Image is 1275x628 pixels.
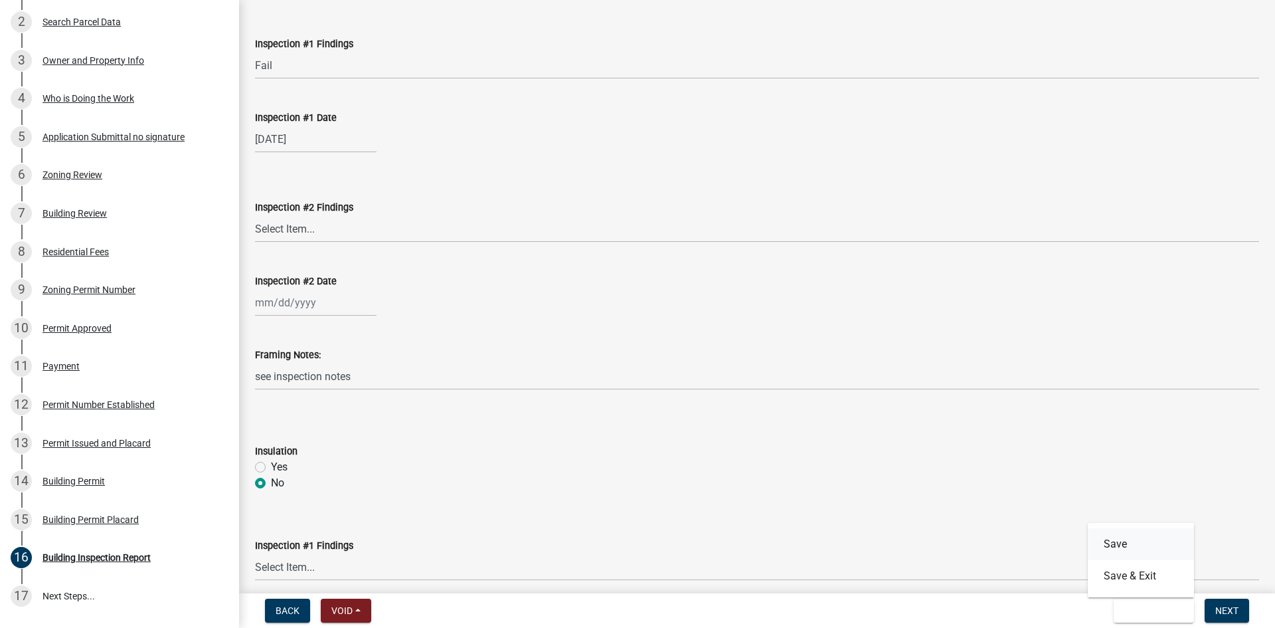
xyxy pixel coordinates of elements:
div: 14 [11,471,32,492]
button: Save [1088,528,1194,560]
label: Inspection #2 Date [255,277,337,286]
label: Yes [271,459,288,475]
div: 2 [11,11,32,33]
span: Next [1215,605,1238,616]
label: No [271,475,284,491]
div: 15 [11,509,32,530]
div: Save & Exit [1088,523,1194,597]
div: Permit Approved [42,324,112,333]
button: Void [321,599,371,623]
div: 6 [11,164,32,185]
div: Building Review [42,209,107,218]
div: 10 [11,318,32,339]
label: Inspection #2 Findings [255,203,353,213]
div: Building Inspection Report [42,553,151,562]
label: Framing Notes: [255,351,321,360]
div: 16 [11,547,32,568]
label: Inspection #1 Findings [255,40,353,49]
div: Residential Fees [42,247,109,257]
div: 5 [11,126,32,148]
div: Payment [42,362,80,371]
div: Permit Number Established [42,400,155,409]
span: Save & Exit [1124,605,1175,616]
div: Who is Doing the Work [42,94,134,103]
button: Save & Exit [1088,560,1194,592]
div: 12 [11,394,32,415]
div: 7 [11,203,32,224]
div: 13 [11,433,32,454]
div: Zoning Review [42,170,102,179]
div: Building Permit Placard [42,515,139,524]
div: Search Parcel Data [42,17,121,27]
label: Inspection #1 Findings [255,542,353,551]
div: 8 [11,241,32,262]
button: Next [1205,599,1249,623]
span: Back [276,605,299,616]
div: 17 [11,585,32,607]
div: Permit Issued and Placard [42,439,151,448]
div: Owner and Property Info [42,56,144,65]
div: 11 [11,356,32,377]
input: mm/dd/yyyy [255,289,377,316]
label: Insulation [255,447,297,457]
input: mm/dd/yyyy [255,126,377,153]
div: Zoning Permit Number [42,285,135,294]
div: 4 [11,88,32,109]
span: Void [331,605,353,616]
label: Inspection #1 Date [255,114,337,123]
div: 9 [11,279,32,300]
div: Building Permit [42,476,105,486]
button: Save & Exit [1114,599,1194,623]
div: Application Submittal no signature [42,132,185,142]
button: Back [265,599,310,623]
div: 3 [11,50,32,71]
